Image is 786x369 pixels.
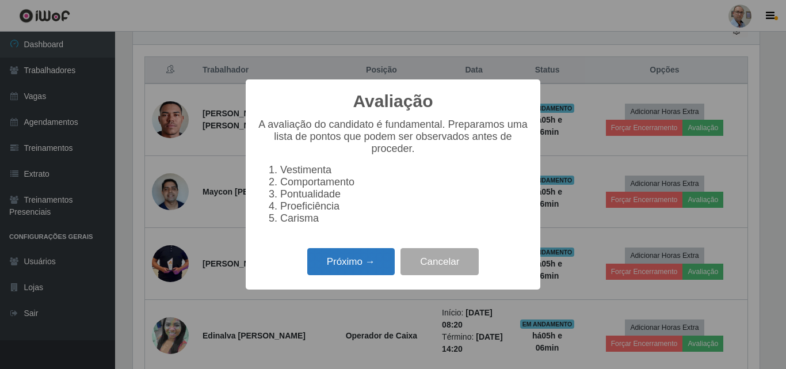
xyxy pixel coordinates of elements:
li: Proeficiência [280,200,529,212]
button: Cancelar [400,248,479,275]
h2: Avaliação [353,91,433,112]
li: Vestimenta [280,164,529,176]
li: Pontualidade [280,188,529,200]
li: Carisma [280,212,529,225]
li: Comportamento [280,176,529,188]
p: A avaliação do candidato é fundamental. Preparamos uma lista de pontos que podem ser observados a... [257,119,529,155]
button: Próximo → [307,248,395,275]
